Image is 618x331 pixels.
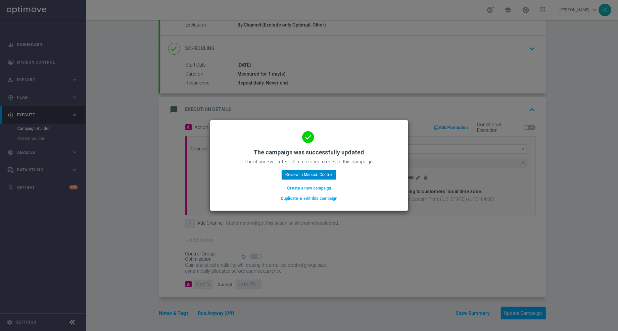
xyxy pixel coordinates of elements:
[302,131,314,143] i: done
[254,148,364,156] h2: The campaign was successfully updated
[280,195,338,202] button: Duplicate & edit this campaign
[286,185,332,192] button: Create a new campaign
[282,170,336,179] button: Review in Mission Control
[244,159,374,165] p: The change will affect all future occurrences of this campaign.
